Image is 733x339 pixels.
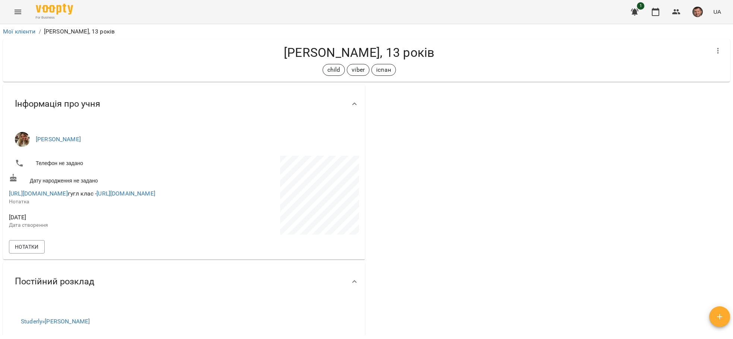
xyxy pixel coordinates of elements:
[9,190,68,197] a: [URL][DOMAIN_NAME]
[9,156,183,171] li: Телефон не задано
[15,132,30,147] img: Назаренко Катерина Андріївна
[7,172,184,186] div: Дату народження не задано
[376,65,391,74] p: іспан
[3,85,365,123] div: Інформація про учня
[36,136,81,143] a: [PERSON_NAME]
[3,28,36,35] a: Мої клієнти
[3,27,730,36] nav: breadcrumb
[327,65,340,74] p: child
[15,276,94,287] span: Постійний розклад
[9,198,183,206] p: Нотатка
[36,4,73,14] img: Voopty Logo
[323,64,345,76] div: child
[9,213,183,222] span: [DATE]
[44,27,115,36] p: [PERSON_NAME], 13 років
[347,64,369,76] div: viber
[9,190,155,197] span: гугл клас -
[9,240,45,254] button: Нотатки
[39,27,41,36] li: /
[692,7,703,17] img: 75717b8e963fcd04a603066fed3de194.png
[21,318,90,325] a: Studerly»[PERSON_NAME]
[15,98,100,110] span: Інформація про учня
[371,64,396,76] div: іспан
[9,3,27,21] button: Menu
[3,262,365,301] div: Постійний розклад
[710,5,724,19] button: UA
[352,65,365,74] p: viber
[713,8,721,16] span: UA
[9,222,183,229] p: Дата створення
[9,45,709,60] h4: [PERSON_NAME], 13 років
[637,2,644,10] span: 1
[36,15,73,20] span: For Business
[96,190,155,197] a: [URL][DOMAIN_NAME]
[15,242,39,251] span: Нотатки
